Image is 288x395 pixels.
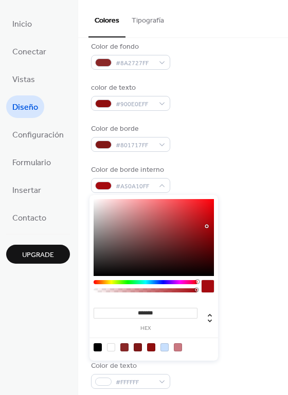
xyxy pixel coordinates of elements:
[12,72,35,88] span: Vistas
[6,123,70,146] a: Configuración
[6,206,52,229] a: Contacto
[12,155,51,171] span: Formulario
[12,44,46,61] span: Conectar
[91,165,168,175] div: Color de borde interno
[107,343,115,351] div: rgb(255, 255, 255)
[174,343,182,351] div: rgb(202, 120, 129)
[12,100,38,116] span: Diseño
[6,40,52,63] a: Conectar
[91,83,168,93] div: color de texto
[116,99,154,110] span: #900E0EFF
[91,361,168,371] div: Color de texto
[120,343,129,351] div: rgb(138, 39, 39)
[22,250,54,261] span: Upgrade
[134,343,142,351] div: rgb(128, 23, 23)
[147,343,155,351] div: rgb(144, 14, 14)
[6,95,44,118] a: Diseño
[12,16,32,33] span: Inicio
[160,343,169,351] div: rgb(200, 224, 254)
[12,210,46,227] span: Contacto
[116,140,154,151] span: #801717FF
[6,12,38,35] a: Inicio
[12,183,41,199] span: Insertar
[12,127,64,144] span: Configuración
[91,124,168,134] div: Color de borde
[116,181,154,192] span: #A50A10FF
[6,245,70,264] button: Upgrade
[6,151,57,173] a: Formulario
[94,343,102,351] div: rgb(0, 0, 0)
[116,377,154,388] span: #FFFFFF
[6,68,41,90] a: Vistas
[91,42,168,52] div: Color de fondo
[6,179,47,201] a: Insertar
[116,58,154,69] span: #8A2727FF
[94,326,197,331] label: hex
